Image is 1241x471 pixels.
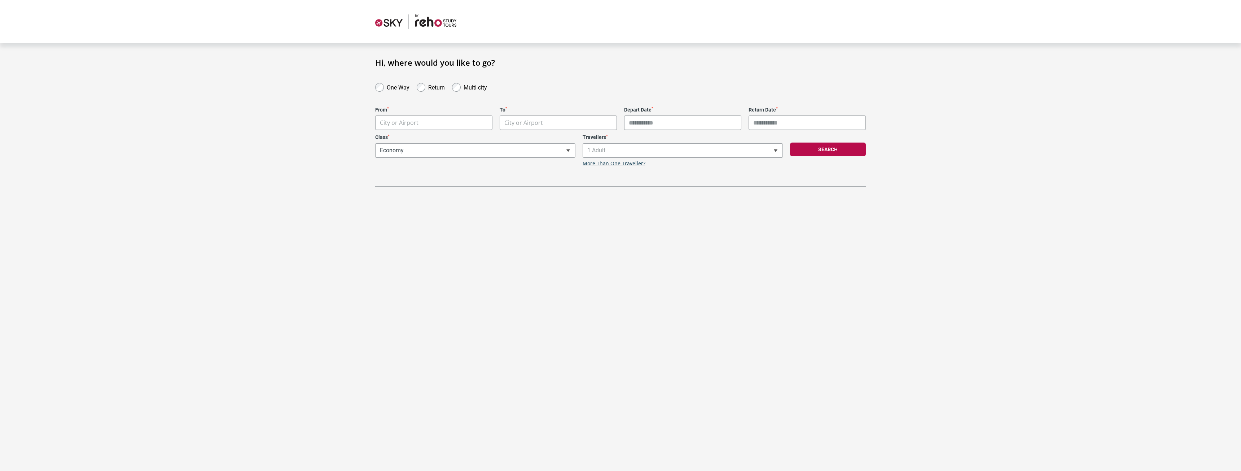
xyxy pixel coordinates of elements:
label: Class [375,134,575,140]
span: City or Airport [376,116,492,130]
a: More Than One Traveller? [583,161,645,167]
span: City or Airport [375,115,492,130]
label: Depart Date [624,107,741,113]
label: Multi-city [464,82,487,91]
label: Travellers [583,134,783,140]
button: Search [790,143,866,156]
span: City or Airport [500,115,617,130]
span: Economy [376,144,575,157]
span: 1 Adult [583,144,782,157]
label: Return [428,82,445,91]
span: City or Airport [500,116,617,130]
label: To [500,107,617,113]
span: City or Airport [380,119,418,127]
label: One Way [387,82,409,91]
h1: Hi, where would you like to go? [375,58,866,67]
label: Return Date [749,107,866,113]
span: 1 Adult [583,143,783,158]
label: From [375,107,492,113]
span: City or Airport [504,119,543,127]
span: Economy [375,143,575,158]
